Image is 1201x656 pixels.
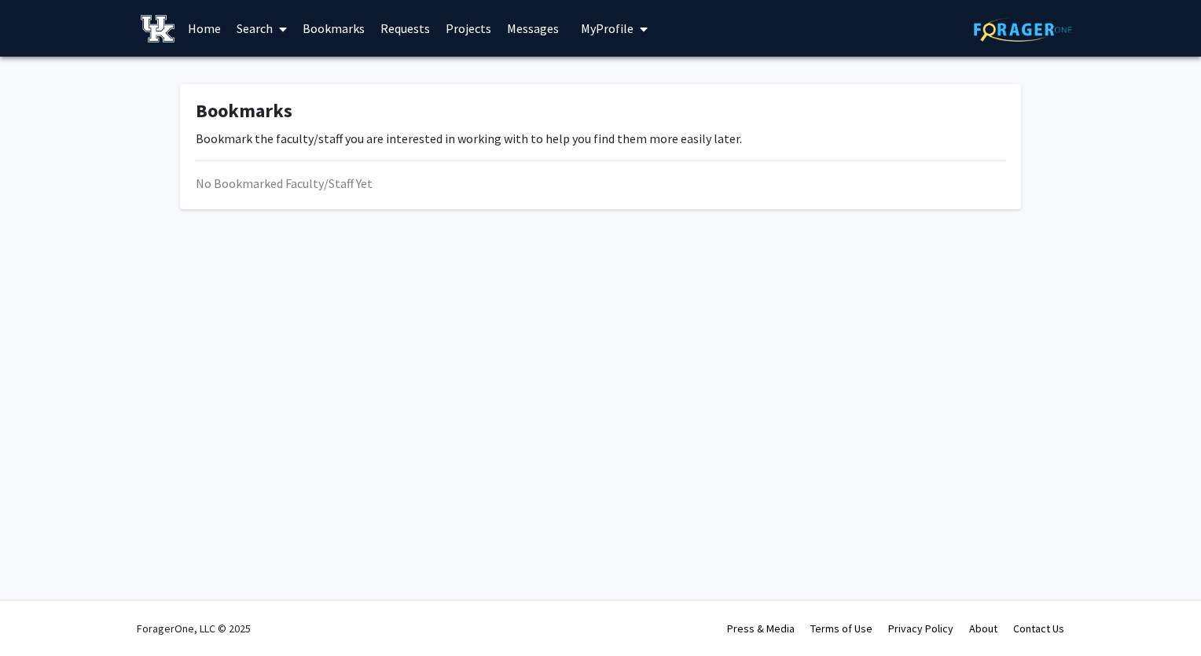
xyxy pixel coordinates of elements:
[196,100,1005,123] h1: Bookmarks
[1013,621,1064,636] a: Contact Us
[969,621,997,636] a: About
[137,601,251,656] div: ForagerOne, LLC © 2025
[974,17,1072,42] img: ForagerOne Logo
[141,15,174,42] img: University of Kentucky Logo
[499,1,567,56] a: Messages
[295,1,373,56] a: Bookmarks
[180,1,229,56] a: Home
[229,1,295,56] a: Search
[196,174,1005,193] div: No Bookmarked Faculty/Staff Yet
[196,129,1005,148] p: Bookmark the faculty/staff you are interested in working with to help you find them more easily l...
[581,20,634,36] span: My Profile
[727,621,795,636] a: Press & Media
[810,621,872,636] a: Terms of Use
[888,621,953,636] a: Privacy Policy
[12,585,67,644] iframe: Chat
[373,1,438,56] a: Requests
[438,1,499,56] a: Projects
